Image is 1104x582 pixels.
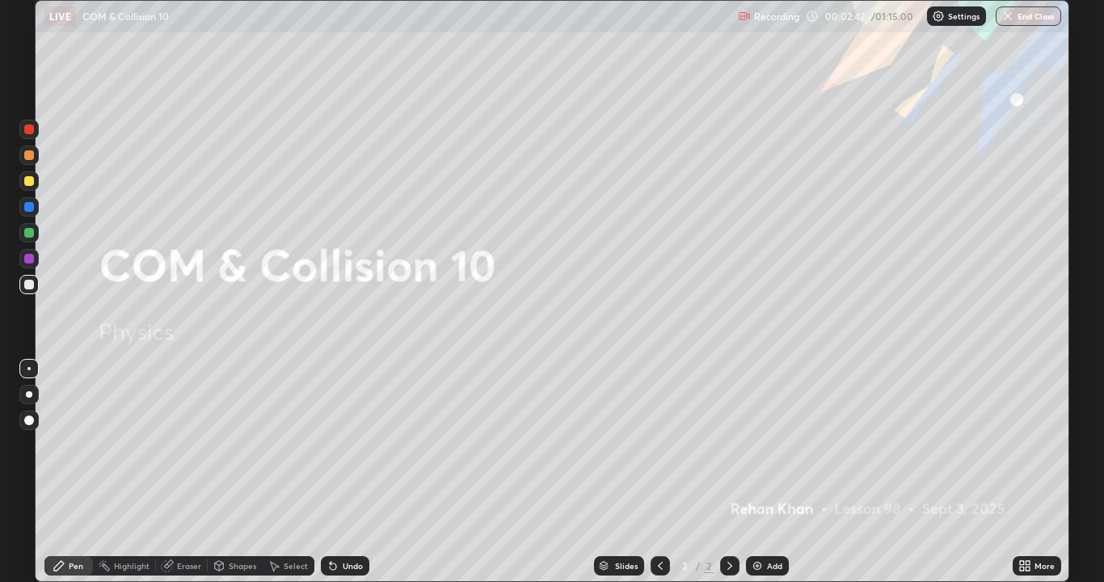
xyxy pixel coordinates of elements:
div: Add [767,562,782,570]
img: end-class-cross [1001,10,1014,23]
p: COM & Collision 10 [82,10,169,23]
div: 2 [676,561,693,571]
p: Settings [948,12,980,20]
div: Slides [615,562,638,570]
img: recording.375f2c34.svg [738,10,751,23]
div: Pen [69,562,83,570]
div: Undo [343,562,363,570]
button: End Class [996,6,1061,26]
div: / [696,561,701,571]
div: Select [284,562,308,570]
img: class-settings-icons [932,10,945,23]
div: More [1034,562,1055,570]
div: Shapes [229,562,256,570]
img: add-slide-button [751,559,764,572]
div: Eraser [177,562,201,570]
div: Highlight [114,562,150,570]
div: 2 [704,559,714,573]
p: LIVE [49,10,71,23]
p: Recording [754,11,799,23]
